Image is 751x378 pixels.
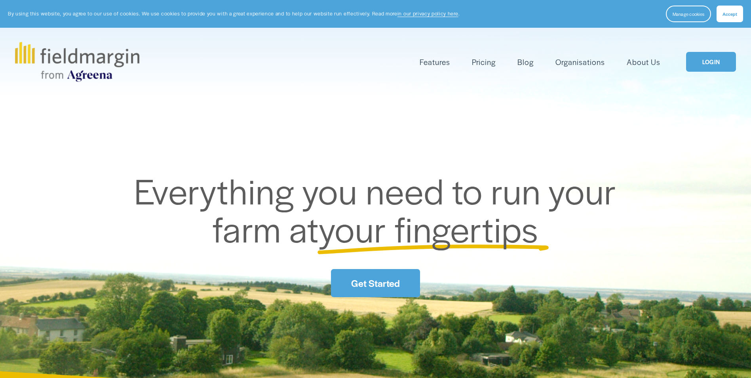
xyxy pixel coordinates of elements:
[686,52,736,72] a: LOGIN
[666,6,711,22] button: Manage cookies
[15,42,139,82] img: fieldmargin.com
[673,11,704,17] span: Manage cookies
[134,165,625,253] span: Everything you need to run your farm at
[517,55,534,69] a: Blog
[319,203,538,253] span: your fingertips
[331,269,420,297] a: Get Started
[555,55,605,69] a: Organisations
[420,55,450,69] a: folder dropdown
[472,55,496,69] a: Pricing
[717,6,743,22] button: Accept
[8,10,460,17] p: By using this website, you agree to our use of cookies. We use cookies to provide you with a grea...
[722,11,737,17] span: Accept
[397,10,458,17] a: in our privacy policy here
[627,55,660,69] a: About Us
[420,56,450,68] span: Features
